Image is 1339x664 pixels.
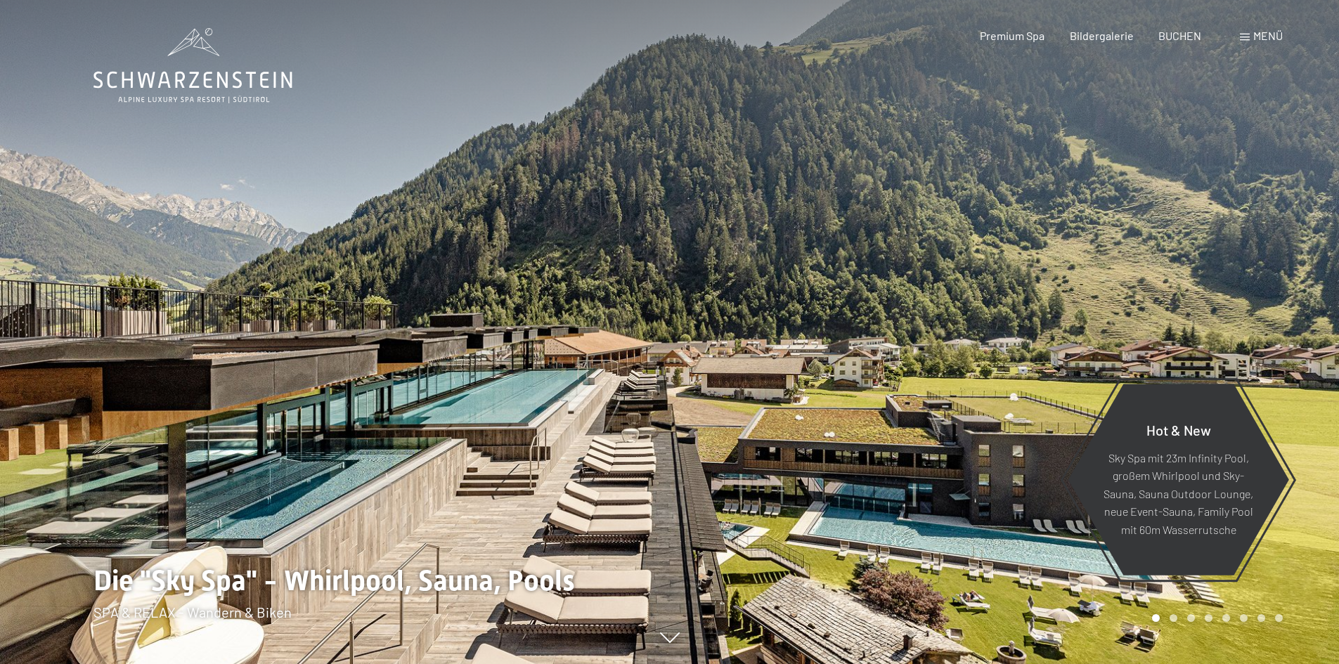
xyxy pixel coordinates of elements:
div: Carousel Page 1 (Current Slide) [1152,614,1160,622]
span: Menü [1253,29,1283,42]
a: Bildergalerie [1070,29,1134,42]
div: Carousel Page 4 [1205,614,1212,622]
div: Carousel Page 5 [1222,614,1230,622]
div: Carousel Page 7 [1257,614,1265,622]
a: Premium Spa [980,29,1044,42]
div: Carousel Page 6 [1240,614,1248,622]
a: Hot & New Sky Spa mit 23m Infinity Pool, großem Whirlpool und Sky-Sauna, Sauna Outdoor Lounge, ne... [1067,383,1290,576]
a: BUCHEN [1158,29,1201,42]
span: Hot & New [1146,421,1211,438]
div: Carousel Pagination [1147,614,1283,622]
div: Carousel Page 8 [1275,614,1283,622]
div: Carousel Page 2 [1170,614,1177,622]
div: Carousel Page 3 [1187,614,1195,622]
p: Sky Spa mit 23m Infinity Pool, großem Whirlpool und Sky-Sauna, Sauna Outdoor Lounge, neue Event-S... [1102,448,1255,538]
